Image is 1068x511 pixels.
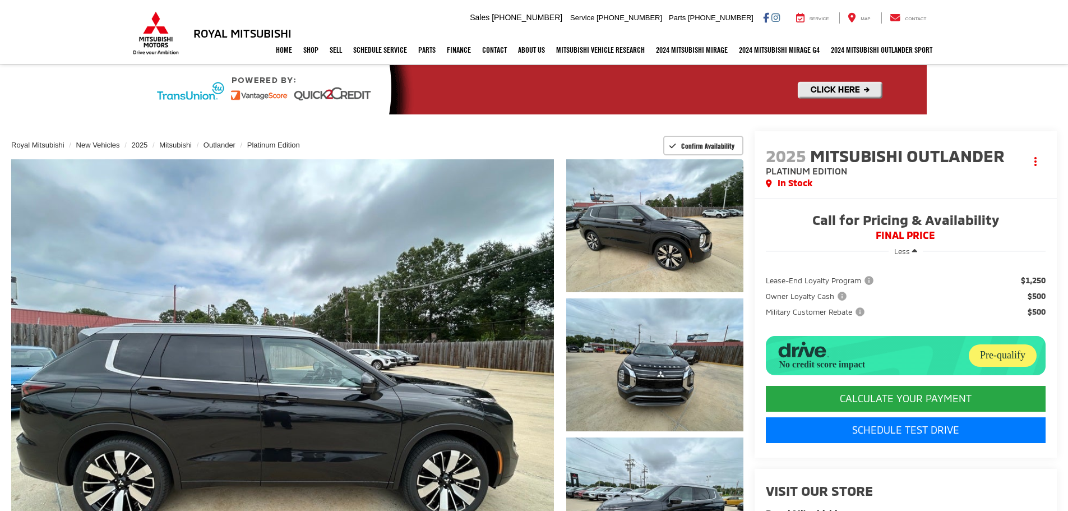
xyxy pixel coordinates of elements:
[766,291,850,302] button: Owner Loyalty Cash
[551,36,650,64] a: Mitsubishi Vehicle Research
[905,16,926,21] span: Contact
[889,241,923,261] button: Less
[492,13,562,22] span: [PHONE_NUMBER]
[564,297,745,432] img: 2025 Mitsubishi Outlander Platinum Edition
[766,230,1046,241] span: FINAL PRICE
[298,36,324,64] a: Shop
[470,13,489,22] span: Sales
[441,36,477,64] a: Finance
[766,291,849,302] span: Owner Loyalty Cash
[766,275,876,286] span: Lease-End Loyalty Program
[270,36,298,64] a: Home
[733,36,825,64] a: 2024 Mitsubishi Mirage G4
[766,275,877,286] button: Lease-End Loyalty Program
[766,306,868,317] button: Military Customer Rebate
[881,12,935,24] a: Contact
[810,16,829,21] span: Service
[778,177,812,190] span: In Stock
[1028,306,1046,317] span: $500
[1034,157,1037,166] span: dropdown dots
[159,141,192,149] a: Mitsubishi
[348,36,413,64] a: Schedule Service: Opens in a new tab
[825,36,938,64] a: 2024 Mitsubishi Outlander SPORT
[131,141,147,149] a: 2025
[766,306,867,317] span: Military Customer Rebate
[247,141,300,149] a: Platinum Edition
[566,298,743,431] a: Expand Photo 2
[131,11,181,55] img: Mitsubishi
[324,36,348,64] a: Sell
[477,36,512,64] a: Contact
[570,13,594,22] span: Service
[681,141,734,150] span: Confirm Availability
[663,136,743,155] button: Confirm Availability
[1021,275,1046,286] span: $1,250
[1026,151,1046,171] button: Actions
[763,13,769,22] a: Facebook: Click to visit our Facebook page
[766,417,1046,443] a: Schedule Test Drive
[766,386,1046,412] : CALCULATE YOUR PAYMENT
[566,159,743,292] a: Expand Photo 1
[688,13,753,22] span: [PHONE_NUMBER]
[204,141,235,149] a: Outlander
[650,36,733,64] a: 2024 Mitsubishi Mirage
[1028,291,1046,302] span: $500
[766,145,806,165] span: 2025
[766,165,847,176] span: Platinum Edition
[413,36,441,64] a: Parts: Opens in a new tab
[788,12,838,24] a: Service
[810,145,1009,165] span: Mitsubishi Outlander
[564,158,745,293] img: 2025 Mitsubishi Outlander Platinum Edition
[669,13,686,22] span: Parts
[597,13,662,22] span: [PHONE_NUMBER]
[193,27,292,39] h3: Royal Mitsubishi
[11,141,64,149] a: Royal Mitsubishi
[861,16,870,21] span: Map
[766,213,1046,230] span: Call for Pricing & Availability
[766,484,1046,498] h2: Visit our Store
[142,65,927,114] img: Quick2Credit
[839,12,879,24] a: Map
[894,247,910,256] span: Less
[771,13,780,22] a: Instagram: Click to visit our Instagram page
[512,36,551,64] a: About Us
[76,141,120,149] a: New Vehicles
